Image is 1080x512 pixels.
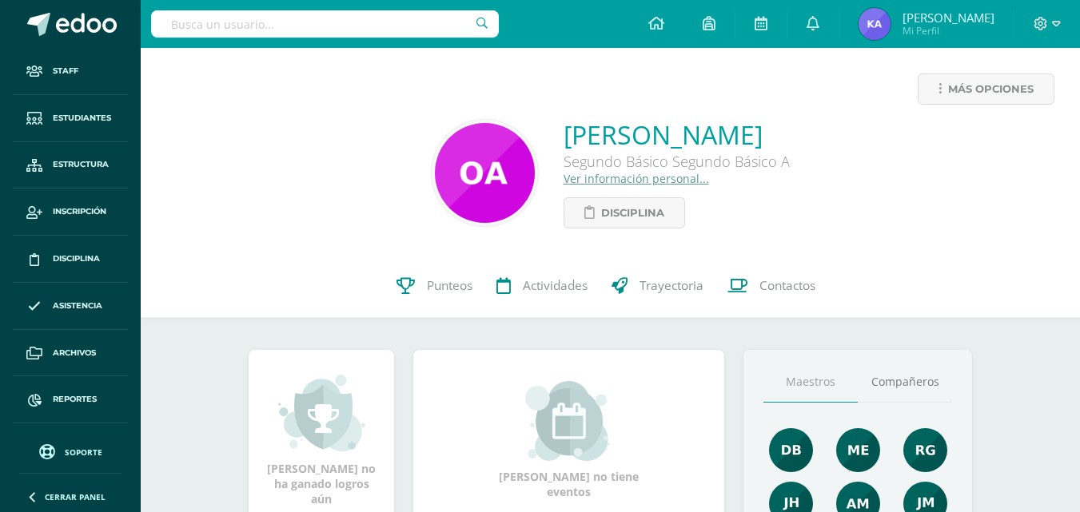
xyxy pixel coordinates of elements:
span: Reportes [53,393,97,406]
span: Estudiantes [53,112,111,125]
span: Disciplina [53,252,100,265]
img: event_small.png [525,381,612,461]
a: Staff [13,48,128,95]
a: Ver información personal... [564,171,709,186]
div: Segundo Básico Segundo Básico A [564,152,790,171]
a: Estructura [13,142,128,189]
a: Reportes [13,376,128,423]
a: Soporte [19,440,122,462]
a: Maestros [763,362,858,403]
img: 92e8b7530cfa383477e969a429d96048.png [769,428,813,472]
div: [PERSON_NAME] no ha ganado logros aún [265,373,378,506]
span: Trayectoria [640,277,703,294]
span: [PERSON_NAME] [903,10,994,26]
span: Staff [53,65,78,77]
input: Busca un usuario... [151,10,499,38]
span: Punteos [427,277,472,294]
img: achievement_small.png [278,373,365,453]
a: [PERSON_NAME] [564,117,790,152]
a: Estudiantes [13,95,128,142]
a: Disciplina [564,197,685,228]
span: Archivos [53,347,96,359]
a: Archivos [13,330,128,377]
span: Más opciones [948,74,1034,104]
span: Cerrar panel [45,491,106,502]
a: Actividades [484,254,600,318]
span: Mi Perfil [903,24,994,38]
span: Estructura [53,158,109,171]
a: Asistencia [13,283,128,330]
img: c8ce501b50aba4663d5e9c1ec6345694.png [903,428,947,472]
span: Inscripción [53,205,106,218]
a: Disciplina [13,236,128,283]
span: Soporte [65,447,102,458]
span: Asistencia [53,300,102,312]
a: Compañeros [858,362,952,403]
span: Disciplina [601,198,664,228]
span: Contactos [759,277,815,294]
a: Más opciones [918,73,1054,105]
div: [PERSON_NAME] no tiene eventos [489,381,649,499]
a: Trayectoria [600,254,715,318]
img: c2bd6d8cfb02fa6a4115ee26c97fd540.png [435,123,535,223]
a: Inscripción [13,189,128,236]
a: Punteos [385,254,484,318]
a: Contactos [715,254,827,318]
img: 519d614acbf891c95c6aaddab0d90d84.png [859,8,891,40]
span: Actividades [523,277,588,294]
img: 65453557fab290cae8854fbf14c7a1d7.png [836,428,880,472]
